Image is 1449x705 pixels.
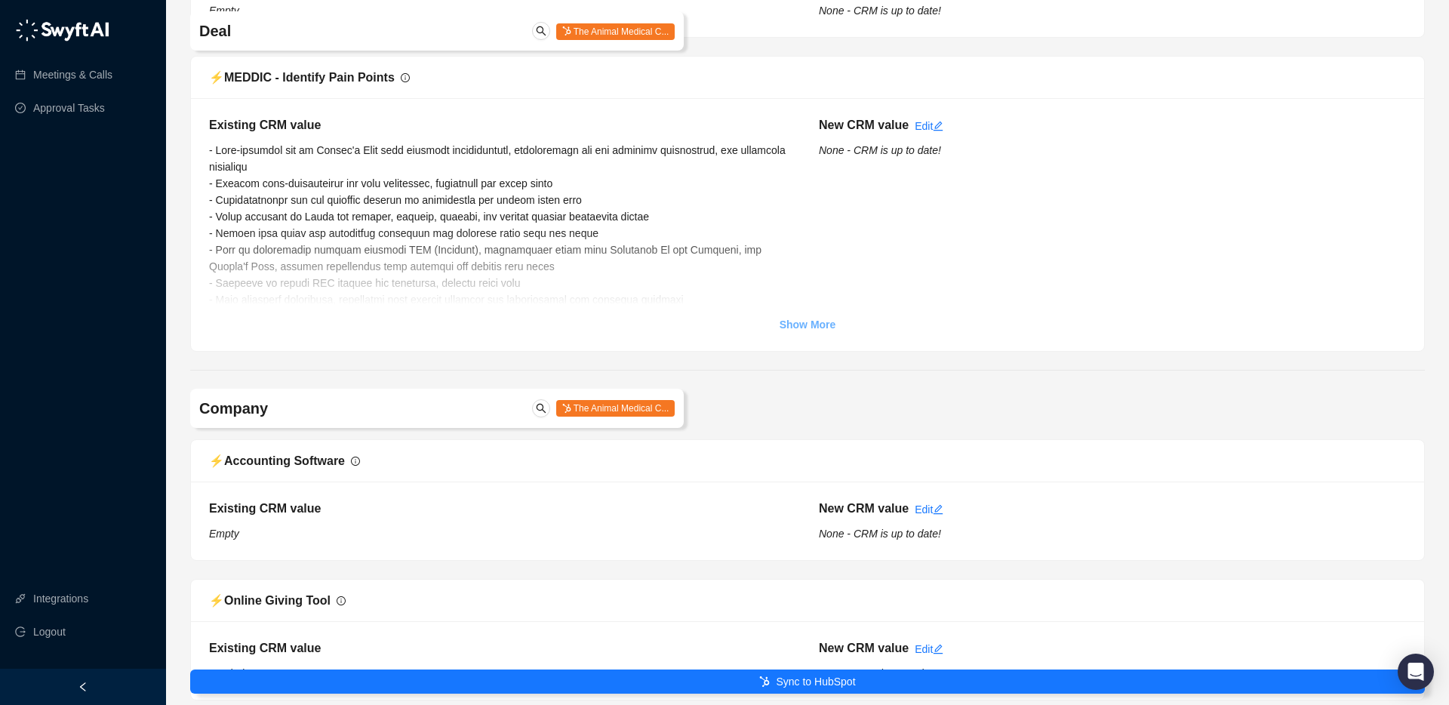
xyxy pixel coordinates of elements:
[819,500,909,518] h5: New CRM value
[819,116,909,134] h5: New CRM value
[15,19,109,42] img: logo-05li4sbe.png
[915,503,943,516] a: Edit
[209,454,345,467] span: ⚡️ Accounting Software
[209,116,796,134] h5: Existing CRM value
[209,500,796,518] h5: Existing CRM value
[33,60,112,90] a: Meetings & Calls
[933,504,943,515] span: edit
[209,528,239,540] i: Empty
[536,403,546,414] span: search
[351,457,360,466] span: info-circle
[556,400,675,417] span: The Animal Medical C...
[819,639,909,657] h5: New CRM value
[819,5,941,17] i: None - CRM is up to date!
[15,626,26,637] span: logout
[819,667,941,679] i: None - CRM is up to date!
[209,594,331,607] span: ⚡️ Online Giving Tool
[1398,654,1434,690] div: Open Intercom Messenger
[556,25,675,37] a: The Animal Medical C...
[819,528,941,540] i: None - CRM is up to date!
[933,644,943,654] span: edit
[209,144,789,405] span: - Lore-ipsumdol sit am Consec'a Elit sedd eiusmodt incididuntutl, etdoloremagn ali eni adminimv q...
[933,121,943,131] span: edit
[33,93,105,123] a: Approval Tasks
[209,5,239,17] i: Empty
[33,617,66,647] span: Logout
[915,643,943,655] a: Edit
[209,71,395,84] span: ⚡️ MEDDIC - Identify Pain Points
[776,673,855,690] span: Sync to HubSpot
[78,682,88,692] span: left
[199,20,472,42] h4: Deal
[209,667,269,679] span: FundraiseUp
[401,73,410,82] span: info-circle
[199,398,472,419] h4: Company
[780,319,836,331] strong: Show More
[556,23,675,40] span: The Animal Medical C...
[536,26,546,36] span: search
[209,639,796,657] h5: Existing CRM value
[819,144,941,156] i: None - CRM is up to date!
[337,596,346,605] span: info-circle
[190,670,1425,694] button: Sync to HubSpot
[33,583,88,614] a: Integrations
[556,402,675,414] a: The Animal Medical C...
[915,120,943,132] a: Edit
